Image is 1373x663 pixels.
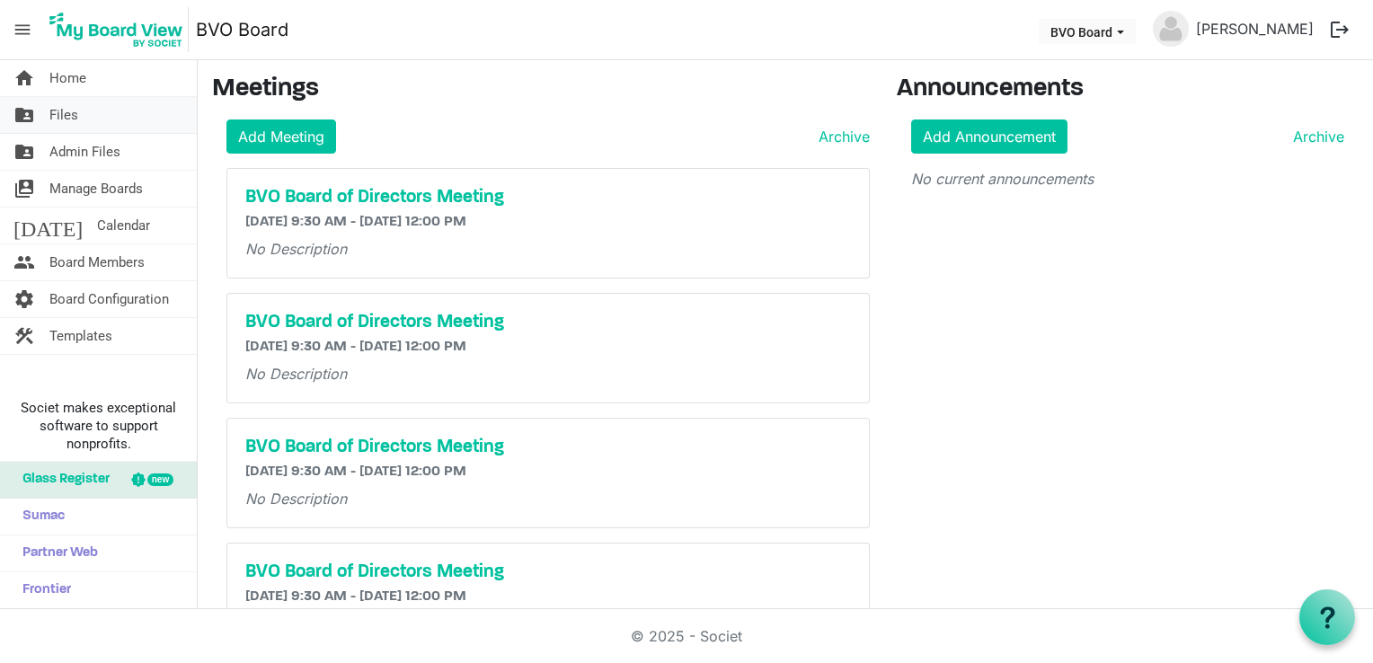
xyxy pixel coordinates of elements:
h3: Announcements [897,75,1359,105]
span: home [13,60,35,96]
a: Archive [1286,126,1344,147]
h6: [DATE] 9:30 AM - [DATE] 12:00 PM [245,339,851,356]
span: Templates [49,318,112,354]
a: Add Meeting [226,119,336,154]
div: new [147,473,173,486]
p: No Description [245,363,851,385]
span: Home [49,60,86,96]
img: no-profile-picture.svg [1153,11,1189,47]
span: [DATE] [13,208,83,243]
a: BVO Board of Directors Meeting [245,561,851,583]
h6: [DATE] 9:30 AM - [DATE] 12:00 PM [245,588,851,606]
span: folder_shared [13,134,35,170]
span: people [13,244,35,280]
p: No Description [245,488,851,509]
span: Files [49,97,78,133]
a: BVO Board [196,12,288,48]
span: menu [5,13,40,47]
a: BVO Board of Directors Meeting [245,312,851,333]
button: BVO Board dropdownbutton [1039,19,1136,44]
p: No current announcements [911,168,1344,190]
a: © 2025 - Societ [631,627,742,645]
span: Board Members [49,244,145,280]
span: Sumac [13,499,65,535]
span: Societ makes exceptional software to support nonprofits. [8,399,189,453]
span: Calendar [97,208,150,243]
a: BVO Board of Directors Meeting [245,437,851,458]
span: switch_account [13,171,35,207]
h3: Meetings [212,75,870,105]
p: No Description [245,238,851,260]
span: Manage Boards [49,171,143,207]
button: logout [1321,11,1359,49]
span: Glass Register [13,462,110,498]
a: BVO Board of Directors Meeting [245,187,851,208]
span: Admin Files [49,134,120,170]
a: Add Announcement [911,119,1067,154]
span: settings [13,281,35,317]
span: Board Configuration [49,281,169,317]
img: My Board View Logo [44,7,189,52]
span: construction [13,318,35,354]
span: Partner Web [13,535,98,571]
span: folder_shared [13,97,35,133]
a: My Board View Logo [44,7,196,52]
a: Archive [811,126,870,147]
span: Frontier [13,572,71,608]
h6: [DATE] 9:30 AM - [DATE] 12:00 PM [245,214,851,231]
a: [PERSON_NAME] [1189,11,1321,47]
h6: [DATE] 9:30 AM - [DATE] 12:00 PM [245,464,851,481]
